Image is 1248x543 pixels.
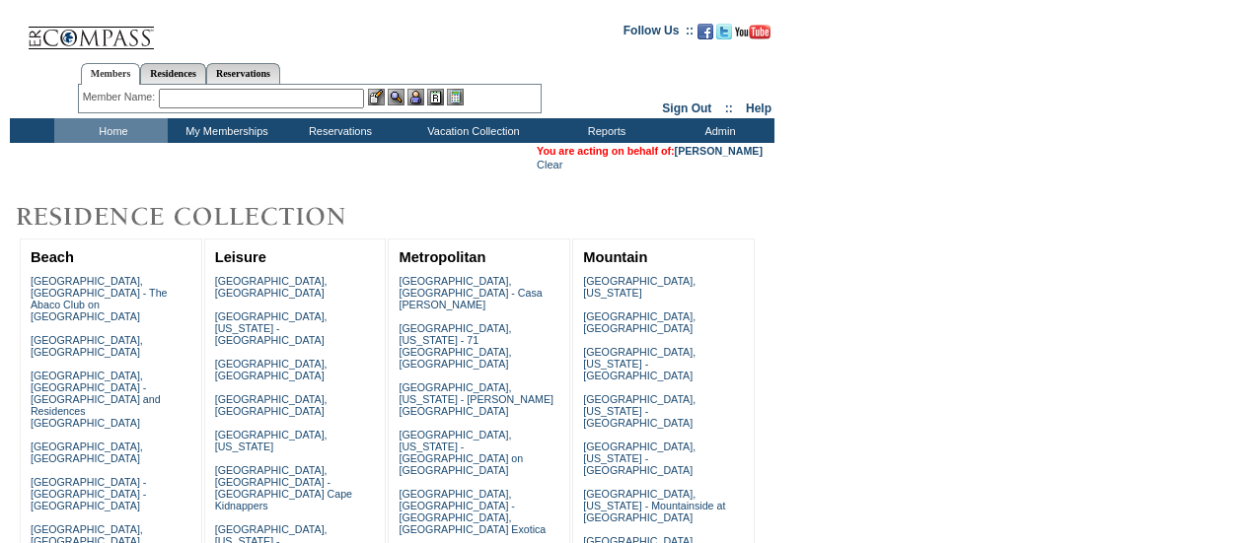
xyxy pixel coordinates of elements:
[215,310,328,346] a: [GEOGRAPHIC_DATA], [US_STATE] - [GEOGRAPHIC_DATA]
[54,118,168,143] td: Home
[716,30,732,41] a: Follow us on Twitter
[31,334,143,358] a: [GEOGRAPHIC_DATA], [GEOGRAPHIC_DATA]
[399,429,523,476] a: [GEOGRAPHIC_DATA], [US_STATE] - [GEOGRAPHIC_DATA] on [GEOGRAPHIC_DATA]
[447,89,464,105] img: b_calculator.gif
[215,429,328,452] a: [GEOGRAPHIC_DATA], [US_STATE]
[31,441,143,464] a: [GEOGRAPHIC_DATA], [GEOGRAPHIC_DATA]
[735,25,771,39] img: Subscribe to our YouTube Channel
[10,197,395,237] img: Destinations by Exclusive Resorts
[399,275,542,310] a: [GEOGRAPHIC_DATA], [GEOGRAPHIC_DATA] - Casa [PERSON_NAME]
[31,275,168,322] a: [GEOGRAPHIC_DATA], [GEOGRAPHIC_DATA] - The Abaco Club on [GEOGRAPHIC_DATA]
[697,24,713,39] img: Become our fan on Facebook
[10,30,26,31] img: i.gif
[583,275,696,299] a: [GEOGRAPHIC_DATA], [US_STATE]
[675,145,763,157] a: [PERSON_NAME]
[215,249,266,265] a: Leisure
[661,118,774,143] td: Admin
[735,30,771,41] a: Subscribe to our YouTube Channel
[583,441,696,476] a: [GEOGRAPHIC_DATA], [US_STATE] - [GEOGRAPHIC_DATA]
[31,476,146,511] a: [GEOGRAPHIC_DATA] - [GEOGRAPHIC_DATA] - [GEOGRAPHIC_DATA]
[388,89,404,105] img: View
[697,30,713,41] a: Become our fan on Facebook
[215,464,352,511] a: [GEOGRAPHIC_DATA], [GEOGRAPHIC_DATA] - [GEOGRAPHIC_DATA] Cape Kidnappers
[81,63,141,85] a: Members
[215,275,328,299] a: [GEOGRAPHIC_DATA], [GEOGRAPHIC_DATA]
[83,89,159,105] div: Member Name:
[537,145,763,157] span: You are acting on behalf of:
[399,249,485,265] a: Metropolitan
[725,102,733,115] span: ::
[399,381,553,417] a: [GEOGRAPHIC_DATA], [US_STATE] - [PERSON_NAME][GEOGRAPHIC_DATA]
[548,118,661,143] td: Reports
[368,89,385,105] img: b_edit.gif
[716,24,732,39] img: Follow us on Twitter
[215,393,328,417] a: [GEOGRAPHIC_DATA], [GEOGRAPHIC_DATA]
[31,249,74,265] a: Beach
[31,370,161,429] a: [GEOGRAPHIC_DATA], [GEOGRAPHIC_DATA] - [GEOGRAPHIC_DATA] and Residences [GEOGRAPHIC_DATA]
[399,488,546,535] a: [GEOGRAPHIC_DATA], [GEOGRAPHIC_DATA] - [GEOGRAPHIC_DATA], [GEOGRAPHIC_DATA] Exotica
[624,22,694,45] td: Follow Us ::
[583,346,696,381] a: [GEOGRAPHIC_DATA], [US_STATE] - [GEOGRAPHIC_DATA]
[583,249,647,265] a: Mountain
[583,393,696,429] a: [GEOGRAPHIC_DATA], [US_STATE] - [GEOGRAPHIC_DATA]
[168,118,281,143] td: My Memberships
[395,118,548,143] td: Vacation Collection
[427,89,444,105] img: Reservations
[140,63,206,84] a: Residences
[583,310,696,334] a: [GEOGRAPHIC_DATA], [GEOGRAPHIC_DATA]
[583,488,725,523] a: [GEOGRAPHIC_DATA], [US_STATE] - Mountainside at [GEOGRAPHIC_DATA]
[281,118,395,143] td: Reservations
[746,102,771,115] a: Help
[407,89,424,105] img: Impersonate
[662,102,711,115] a: Sign Out
[27,10,155,50] img: Compass Home
[206,63,280,84] a: Reservations
[399,322,511,370] a: [GEOGRAPHIC_DATA], [US_STATE] - 71 [GEOGRAPHIC_DATA], [GEOGRAPHIC_DATA]
[537,159,562,170] a: Clear
[215,358,328,381] a: [GEOGRAPHIC_DATA], [GEOGRAPHIC_DATA]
